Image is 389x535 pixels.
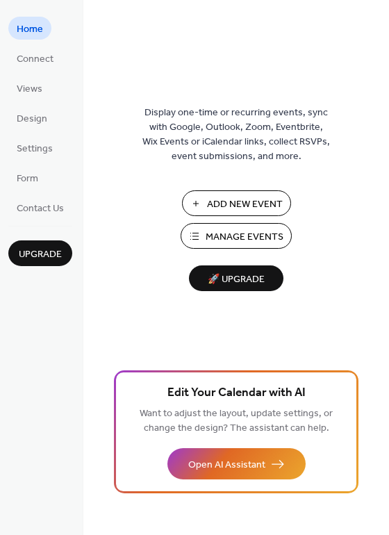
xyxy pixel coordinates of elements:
[17,112,47,126] span: Design
[17,201,64,216] span: Contact Us
[167,448,306,479] button: Open AI Assistant
[17,52,53,67] span: Connect
[8,240,72,266] button: Upgrade
[8,47,62,69] a: Connect
[8,166,47,189] a: Form
[207,197,283,212] span: Add New Event
[17,82,42,97] span: Views
[206,230,283,245] span: Manage Events
[8,76,51,99] a: Views
[140,404,333,438] span: Want to adjust the layout, update settings, or change the design? The assistant can help.
[17,142,53,156] span: Settings
[167,384,306,403] span: Edit Your Calendar with AI
[181,223,292,249] button: Manage Events
[197,270,275,289] span: 🚀 Upgrade
[8,196,72,219] a: Contact Us
[142,106,330,164] span: Display one-time or recurring events, sync with Google, Outlook, Zoom, Eventbrite, Wix Events or ...
[8,136,61,159] a: Settings
[8,106,56,129] a: Design
[8,17,51,40] a: Home
[17,172,38,186] span: Form
[182,190,291,216] button: Add New Event
[19,247,62,262] span: Upgrade
[189,265,283,291] button: 🚀 Upgrade
[188,458,265,472] span: Open AI Assistant
[17,22,43,37] span: Home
